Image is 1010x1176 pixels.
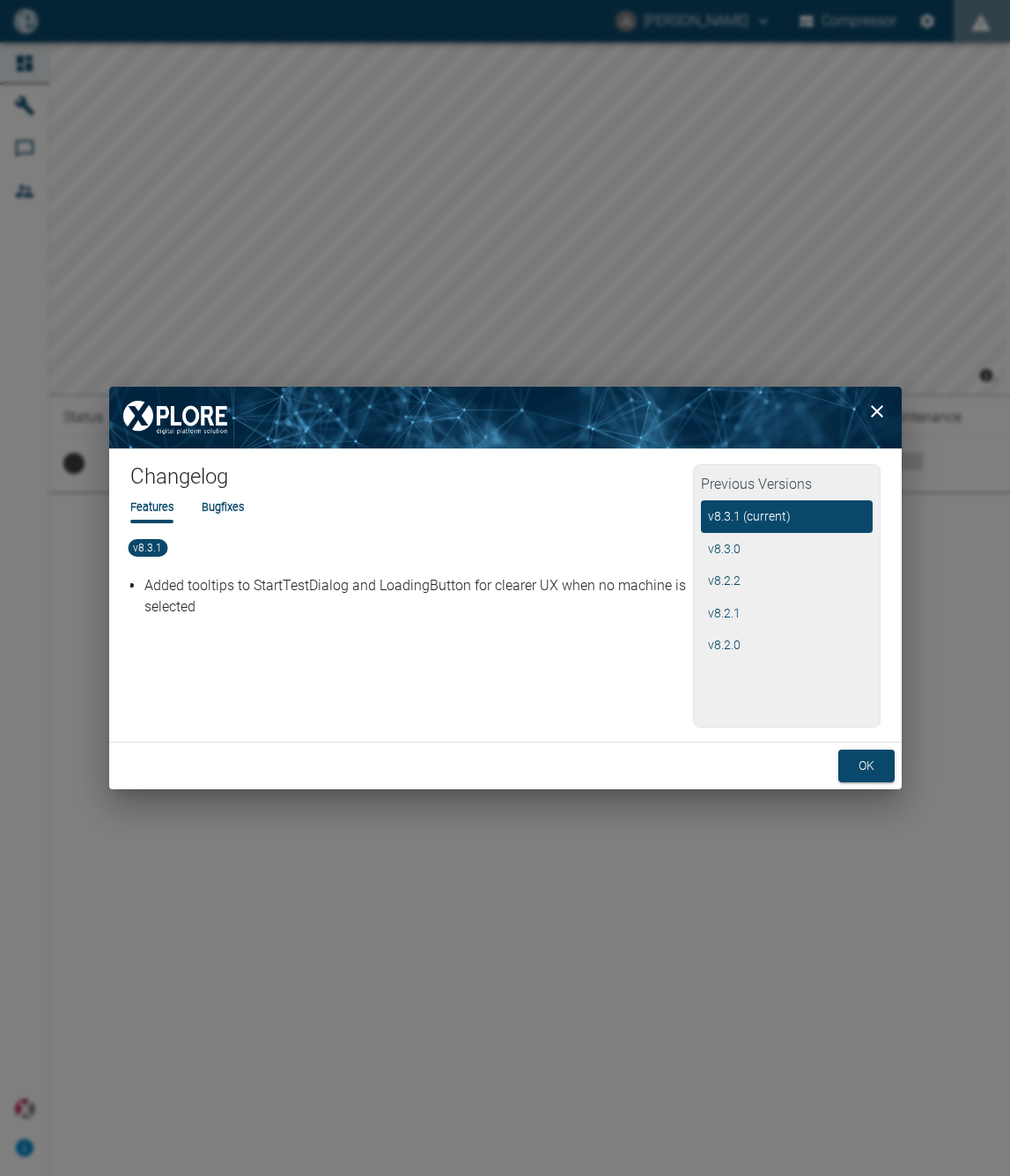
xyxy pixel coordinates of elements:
[701,472,873,500] h2: Previous Versions
[130,499,173,515] li: Features
[701,533,873,566] button: v8.3.0
[859,394,895,429] button: close
[130,463,693,499] h1: Changelog
[701,597,873,630] button: v8.2.1
[109,387,241,448] img: XPLORE Logo
[109,387,902,448] img: background image
[701,629,873,662] button: v8.2.0
[701,500,873,533] button: v8.3.1 (current)
[838,750,895,782] button: ok
[128,539,167,557] span: v8.3.1
[202,499,244,515] li: Bugfixes
[144,575,688,618] p: Added tooltips to StartTestDialog and LoadingButton for clearer UX when no machine is selected
[701,565,873,597] button: v8.2.2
